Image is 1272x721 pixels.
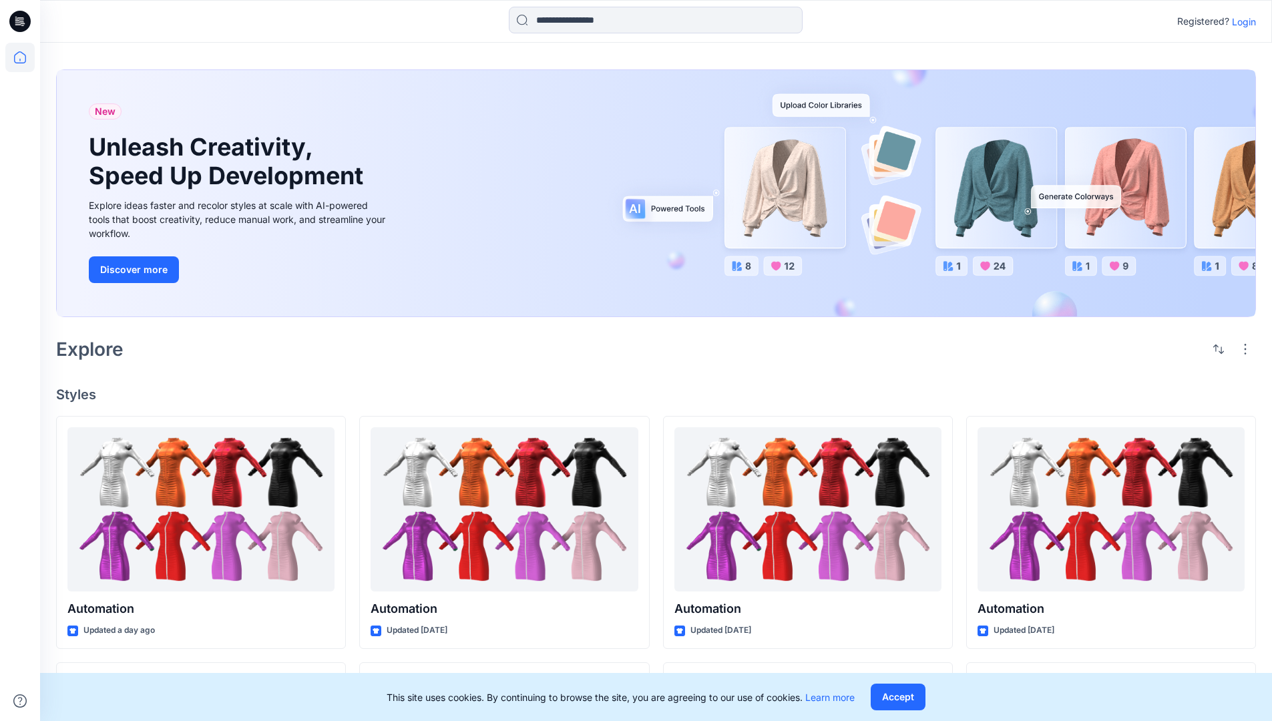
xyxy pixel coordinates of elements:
[674,599,941,618] p: Automation
[89,198,389,240] div: Explore ideas faster and recolor styles at scale with AI-powered tools that boost creativity, red...
[89,133,369,190] h1: Unleash Creativity, Speed Up Development
[95,103,116,119] span: New
[67,599,335,618] p: Automation
[56,338,124,360] h2: Explore
[994,624,1054,638] p: Updated [DATE]
[371,599,638,618] p: Automation
[387,690,855,704] p: This site uses cookies. By continuing to browse the site, you are agreeing to our use of cookies.
[690,624,751,638] p: Updated [DATE]
[387,624,447,638] p: Updated [DATE]
[83,624,155,638] p: Updated a day ago
[371,427,638,592] a: Automation
[1232,15,1256,29] p: Login
[1177,13,1229,29] p: Registered?
[674,427,941,592] a: Automation
[67,427,335,592] a: Automation
[805,692,855,703] a: Learn more
[978,427,1245,592] a: Automation
[89,256,179,283] button: Discover more
[56,387,1256,403] h4: Styles
[89,256,389,283] a: Discover more
[871,684,925,710] button: Accept
[978,599,1245,618] p: Automation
